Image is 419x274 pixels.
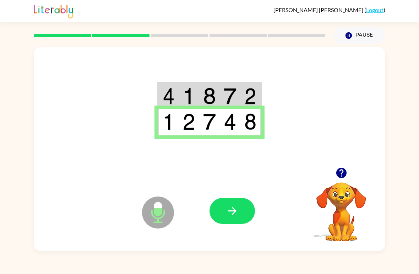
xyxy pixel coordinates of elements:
div: ( ) [273,6,385,13]
img: 1 [183,88,195,104]
video: Your browser must support playing .mp4 files to use Literably. Please try using another browser. [306,171,377,242]
img: 8 [203,88,216,104]
button: Pause [334,27,385,44]
img: 4 [224,113,236,130]
img: 7 [224,88,236,104]
img: 4 [163,88,175,104]
img: 2 [244,88,256,104]
img: 2 [183,113,195,130]
span: [PERSON_NAME] [PERSON_NAME] [273,6,364,13]
img: 1 [163,113,175,130]
img: Literably [34,3,73,18]
img: 7 [203,113,216,130]
a: Logout [366,6,383,13]
img: 8 [244,113,256,130]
